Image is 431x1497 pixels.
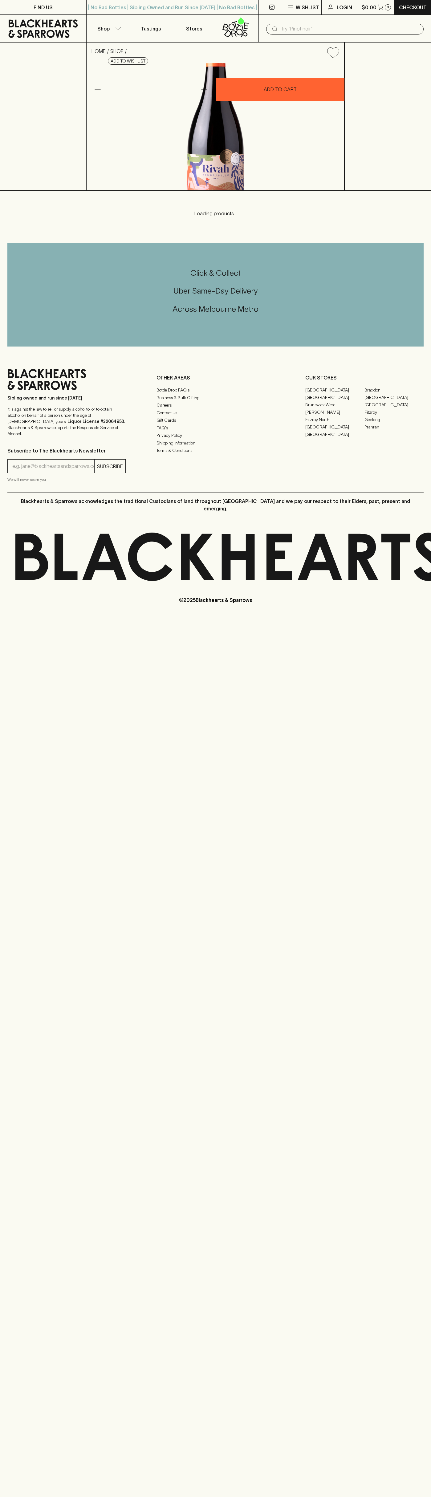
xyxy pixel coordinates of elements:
p: Tastings [141,25,161,32]
h5: Uber Same-Day Delivery [7,286,424,296]
p: ADD TO CART [264,86,297,93]
a: Braddon [364,386,424,394]
a: Stores [173,15,216,42]
p: OUR STORES [305,374,424,381]
p: It is against the law to sell or supply alcohol to, or to obtain alcohol on behalf of a person un... [7,406,126,437]
a: [PERSON_NAME] [305,408,364,416]
a: Fitzroy North [305,416,364,423]
img: 38783.png [87,63,344,190]
input: Try "Pinot noir" [281,24,419,34]
a: Bottle Drop FAQ's [157,387,275,394]
a: Business & Bulk Gifting [157,394,275,401]
button: SUBSCRIBE [95,460,125,473]
input: e.g. jane@blackheartsandsparrows.com.au [12,461,94,471]
a: FAQ's [157,424,275,432]
a: SHOP [110,48,124,54]
p: $0.00 [362,4,376,11]
p: Stores [186,25,202,32]
a: Brunswick West [305,401,364,408]
a: Privacy Policy [157,432,275,439]
a: [GEOGRAPHIC_DATA] [305,431,364,438]
h5: Click & Collect [7,268,424,278]
a: Contact Us [157,409,275,416]
a: Prahran [364,423,424,431]
p: We will never spam you [7,477,126,483]
button: Add to wishlist [108,57,148,65]
a: Gift Cards [157,417,275,424]
div: Call to action block [7,243,424,347]
a: Careers [157,402,275,409]
a: [GEOGRAPHIC_DATA] [305,394,364,401]
a: HOME [91,48,106,54]
strong: Liquor License #32064953 [67,419,124,424]
a: Shipping Information [157,439,275,447]
p: SUBSCRIBE [97,463,123,470]
a: Geelong [364,416,424,423]
a: [GEOGRAPHIC_DATA] [364,401,424,408]
a: [GEOGRAPHIC_DATA] [305,423,364,431]
a: Terms & Conditions [157,447,275,454]
p: FIND US [34,4,53,11]
p: OTHER AREAS [157,374,275,381]
p: Loading products... [6,210,425,217]
p: Wishlist [296,4,319,11]
button: Shop [87,15,130,42]
a: [GEOGRAPHIC_DATA] [305,386,364,394]
button: Add to wishlist [325,45,342,61]
p: Login [337,4,352,11]
h5: Across Melbourne Metro [7,304,424,314]
p: Subscribe to The Blackhearts Newsletter [7,447,126,454]
p: Shop [97,25,110,32]
button: ADD TO CART [216,78,344,101]
a: Fitzroy [364,408,424,416]
p: Sibling owned and run since [DATE] [7,395,126,401]
a: [GEOGRAPHIC_DATA] [364,394,424,401]
p: Checkout [399,4,427,11]
p: Blackhearts & Sparrows acknowledges the traditional Custodians of land throughout [GEOGRAPHIC_DAT... [12,497,419,512]
p: 0 [387,6,389,9]
a: Tastings [129,15,173,42]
